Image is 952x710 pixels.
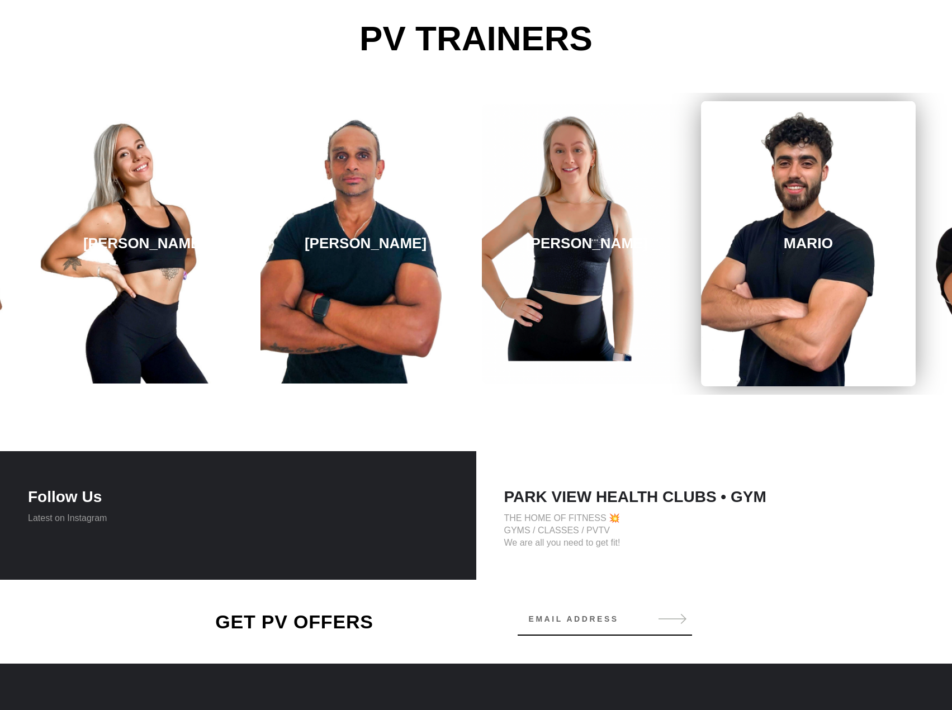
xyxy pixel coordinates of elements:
[518,608,692,630] input: Email address
[1,424,951,449] p: 14 day free trial to PVTV -
[526,235,648,252] h3: [PERSON_NAME]
[504,512,925,549] p: THE HOME OF FITNESS 💥 GYMS / CLASSES / PVTV We are all you need to get fit!
[28,487,448,507] h4: Follow Us
[784,235,833,253] h3: MARIO
[305,235,427,252] h3: [PERSON_NAME]
[141,610,448,633] h2: GET PV OFFERS
[503,432,557,441] b: START NOW
[1,424,951,449] a: 14 day free trial to PVTV -START NOW
[83,235,205,252] h3: [PERSON_NAME]
[701,101,916,386] a: MARIO
[261,104,471,384] a: [PERSON_NAME]
[357,12,595,65] span: PV TRAINERS
[28,512,448,524] p: Latest on Instagram
[504,487,925,507] h4: PARK VIEW HEALTH CLUBS • GYM
[482,104,692,384] a: [PERSON_NAME]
